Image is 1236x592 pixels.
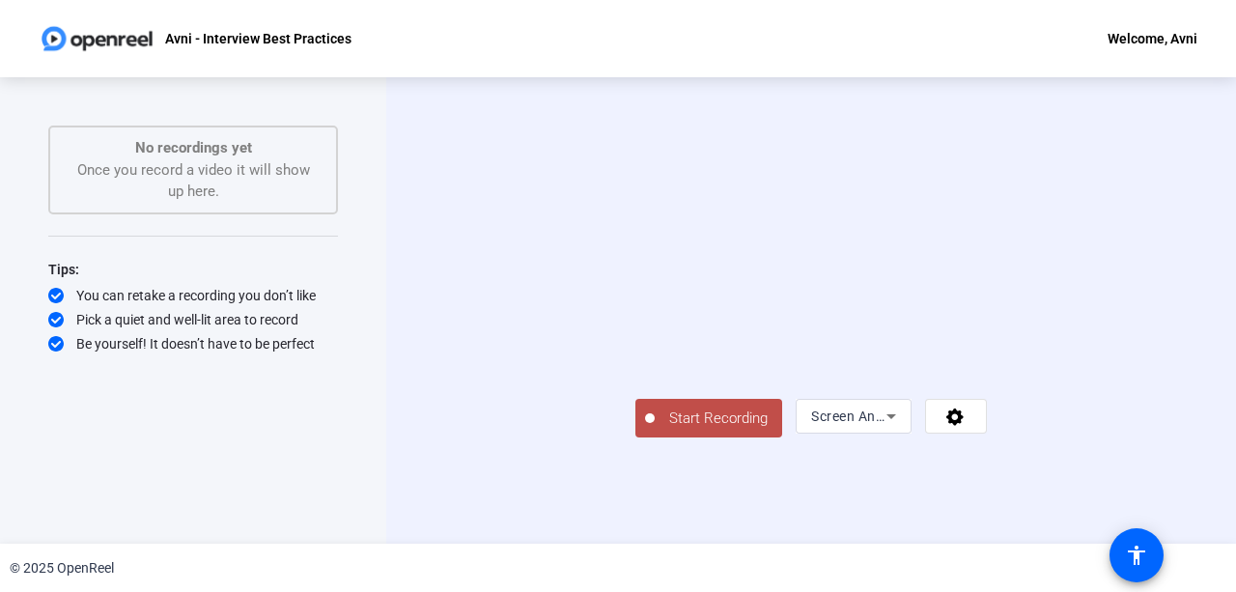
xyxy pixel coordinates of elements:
[165,27,351,50] p: Avni - Interview Best Practices
[39,19,155,58] img: OpenReel logo
[10,558,114,578] div: © 2025 OpenReel
[48,310,338,329] div: Pick a quiet and well-lit area to record
[811,409,938,424] span: Screen And Camera
[48,334,338,353] div: Be yourself! It doesn’t have to be perfect
[635,399,782,437] button: Start Recording
[655,408,782,430] span: Start Recording
[48,286,338,305] div: You can retake a recording you don’t like
[1125,544,1148,567] mat-icon: accessibility
[70,137,317,203] div: Once you record a video it will show up here.
[48,258,338,281] div: Tips:
[70,137,317,159] p: No recordings yet
[1108,27,1197,50] div: Welcome, Avni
